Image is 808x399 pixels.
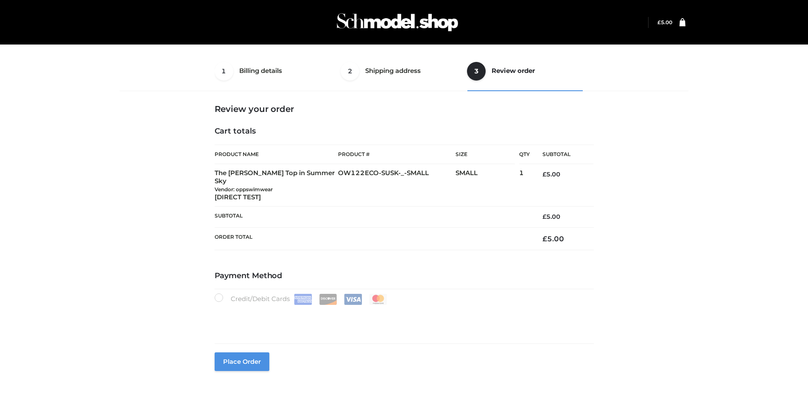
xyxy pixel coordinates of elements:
img: Visa [344,294,362,305]
td: 1 [519,164,530,206]
img: Schmodel Admin 964 [334,6,461,39]
small: Vendor: oppswimwear [215,186,273,193]
bdi: 5.00 [542,234,564,243]
td: OW122ECO-SUSK-_-SMALL [338,164,456,206]
span: £ [542,234,547,243]
bdi: 5.00 [542,170,560,178]
bdi: 5.00 [657,19,672,25]
th: Subtotal [530,145,593,164]
th: Subtotal [215,206,530,227]
span: £ [542,170,546,178]
bdi: 5.00 [542,213,560,220]
img: Discover [319,294,337,305]
button: Place order [215,352,269,371]
span: £ [657,19,661,25]
a: £5.00 [657,19,672,25]
h4: Payment Method [215,271,594,281]
img: Amex [294,294,312,305]
img: Mastercard [369,294,387,305]
th: Size [456,145,515,164]
th: Product Name [215,145,338,164]
h4: Cart totals [215,127,594,136]
th: Product # [338,145,456,164]
td: SMALL [456,164,519,206]
label: Credit/Debit Cards [215,293,388,305]
iframe: Secure payment input frame [213,303,592,334]
td: The [PERSON_NAME] Top in Summer Sky [DIRECT TEST] [215,164,338,206]
h3: Review your order [215,104,594,114]
th: Qty [519,145,530,164]
span: £ [542,213,546,220]
th: Order Total [215,227,530,250]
